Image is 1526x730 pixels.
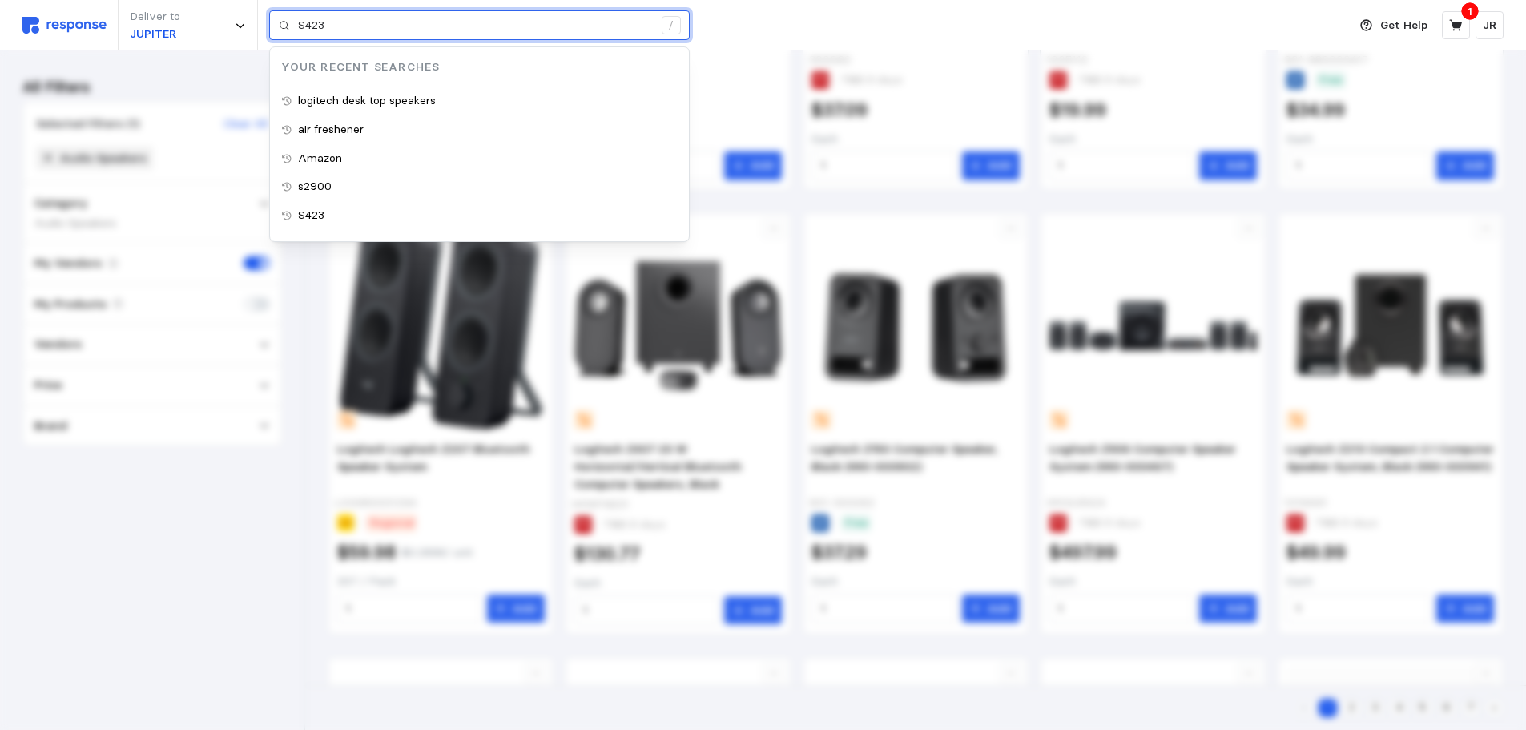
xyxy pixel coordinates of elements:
[298,92,436,110] p: logitech desk top speakers
[298,11,653,40] input: Search for a product name or SKU
[130,8,180,26] p: Deliver to
[662,16,681,35] div: /
[270,58,689,76] p: Your Recent Searches
[1483,17,1497,34] p: JR
[298,121,364,139] p: air freshener
[1468,2,1472,20] p: 1
[1476,11,1504,39] button: JR
[1380,17,1427,34] p: Get Help
[298,178,332,196] p: s2900
[1351,10,1437,41] button: Get Help
[298,207,324,224] p: S423
[298,150,342,167] p: Amazon
[22,17,107,34] img: svg%3e
[130,26,180,43] p: JUPITER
